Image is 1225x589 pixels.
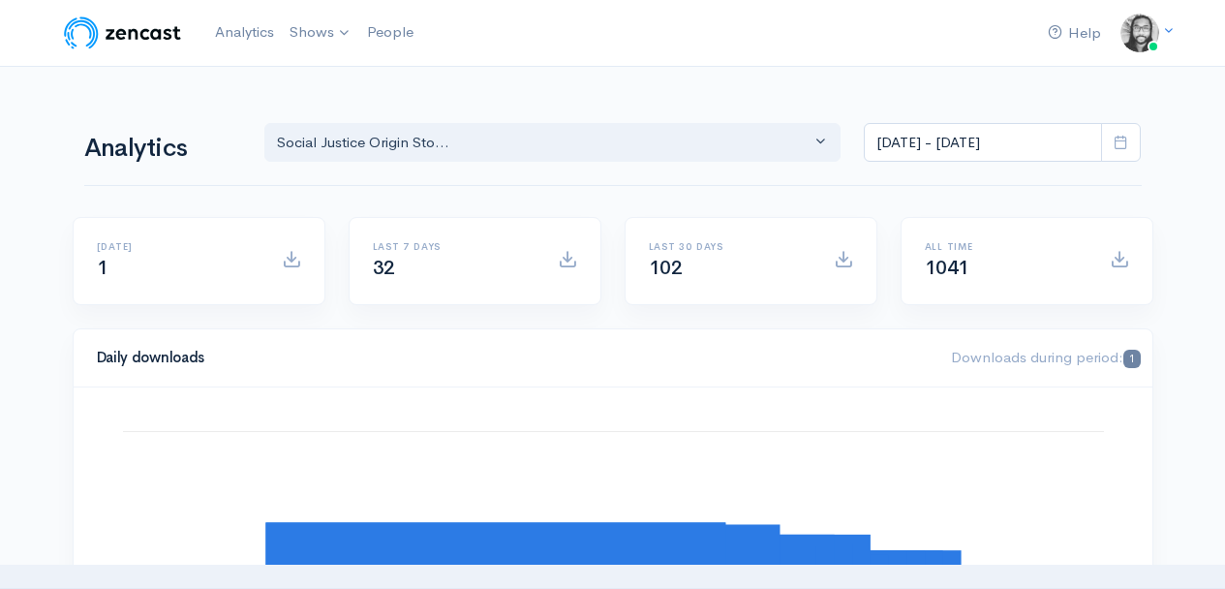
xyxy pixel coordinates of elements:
[282,12,359,54] a: Shows
[61,14,184,52] img: ZenCast Logo
[97,256,108,280] span: 1
[864,123,1102,163] input: analytics date range selector
[373,241,535,252] h6: Last 7 days
[277,132,812,154] div: Social Justice Origin Sto...
[925,241,1087,252] h6: All time
[1040,13,1109,54] a: Help
[1123,350,1140,368] span: 1
[97,241,259,252] h6: [DATE]
[951,348,1140,366] span: Downloads during period:
[97,350,929,366] h4: Daily downloads
[207,12,282,53] a: Analytics
[373,256,395,280] span: 32
[1120,14,1159,52] img: ...
[925,256,969,280] span: 1041
[84,135,241,163] h1: Analytics
[649,241,811,252] h6: Last 30 days
[264,123,842,163] button: Social Justice Origin Sto...
[649,256,683,280] span: 102
[359,12,421,53] a: People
